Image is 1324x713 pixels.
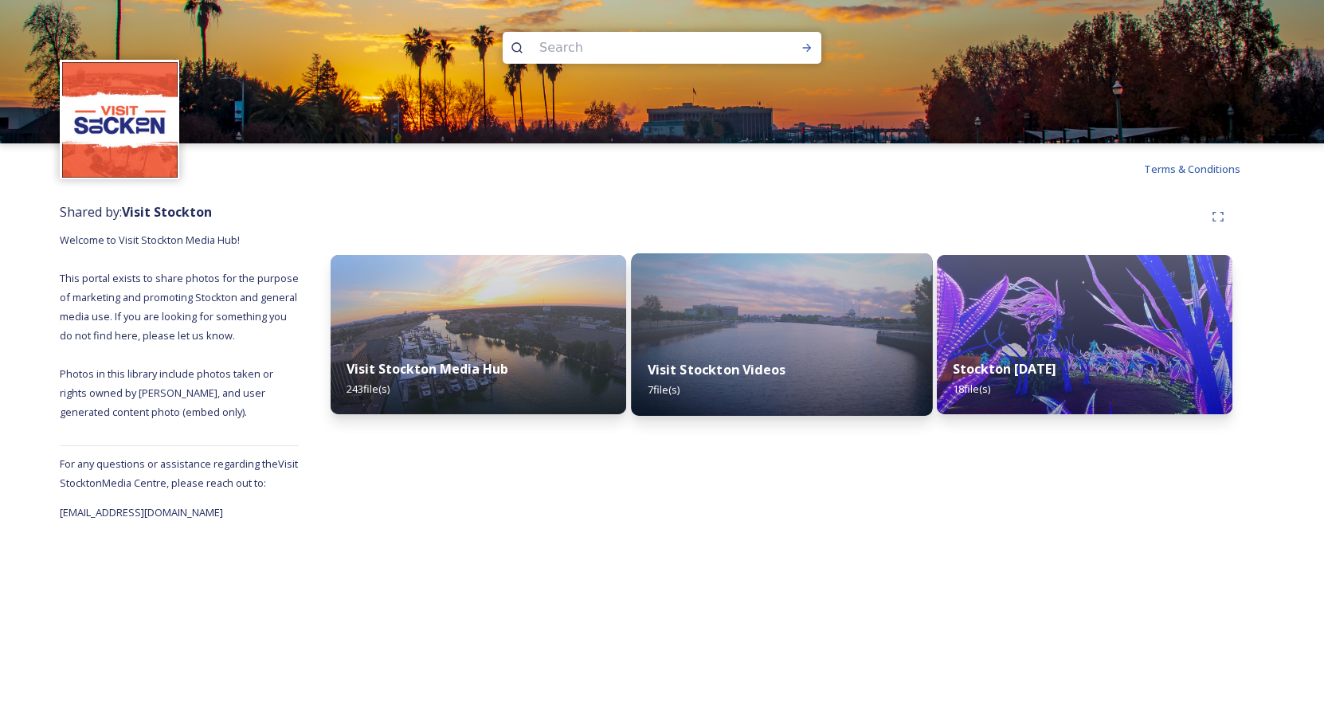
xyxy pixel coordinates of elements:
strong: Visit Stockton Media Hub [347,360,508,378]
img: Stockton%2520Marina%2520at%2520Sunset.jpg [331,255,626,414]
input: Search [531,30,750,65]
span: Shared by: [60,203,212,221]
span: 7 file(s) [647,382,680,397]
img: a7760772-3528-499f-a23e-6a5eb5642cab.jpg [937,255,1232,414]
span: 243 file(s) [347,382,390,396]
span: Terms & Conditions [1144,162,1240,176]
strong: Stockton [DATE] [953,360,1056,378]
a: Terms & Conditions [1144,159,1264,178]
strong: Visit Stockton [122,203,212,221]
span: For any questions or assistance regarding the Visit Stockton Media Centre, please reach out to: [60,456,298,490]
strong: Visit Stockton Videos [647,361,785,378]
span: Welcome to Visit Stockton Media Hub! This portal exists to share photos for the purpose of market... [60,233,301,419]
img: STOCKTON%2520-%2520ANTHEM%2520FINAL2.jpg [631,253,932,416]
span: [EMAIL_ADDRESS][DOMAIN_NAME] [60,505,223,519]
img: unnamed.jpeg [62,62,178,178]
span: 18 file(s) [953,382,990,396]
